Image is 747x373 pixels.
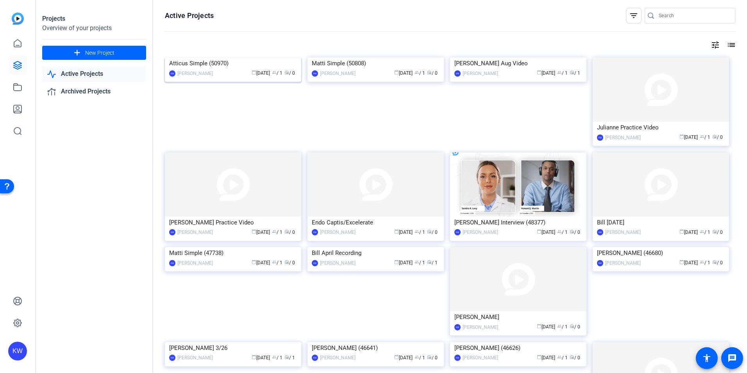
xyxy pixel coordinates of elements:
[312,217,440,228] div: Endo Captis/Excelerate
[597,217,725,228] div: Bill [DATE]
[415,230,425,235] span: / 1
[605,134,641,142] div: [PERSON_NAME]
[570,324,580,330] span: / 0
[605,228,641,236] div: [PERSON_NAME]
[700,260,704,264] span: group
[272,229,277,234] span: group
[679,229,684,234] span: calendar_today
[169,355,175,361] div: KW
[320,259,356,267] div: [PERSON_NAME]
[72,48,82,58] mat-icon: add
[312,247,440,259] div: Bill April Recording
[252,260,256,264] span: calendar_today
[557,229,562,234] span: group
[415,70,419,75] span: group
[284,229,289,234] span: radio
[679,134,698,140] span: [DATE]
[700,230,710,235] span: / 1
[85,49,114,57] span: New Project
[537,70,541,75] span: calendar_today
[427,260,432,264] span: radio
[177,228,213,236] div: [PERSON_NAME]
[557,70,568,76] span: / 1
[557,355,562,359] span: group
[427,355,432,359] span: radio
[42,84,146,100] a: Archived Projects
[415,355,419,359] span: group
[570,229,574,234] span: radio
[252,70,256,75] span: calendar_today
[454,229,461,235] div: KW
[394,70,413,76] span: [DATE]
[726,40,735,50] mat-icon: list
[169,217,297,228] div: [PERSON_NAME] Practice Video
[427,70,438,76] span: / 0
[415,260,425,265] span: / 1
[284,260,289,264] span: radio
[394,260,399,264] span: calendar_today
[597,122,725,133] div: Julianne Practice Video
[42,66,146,82] a: Active Projects
[702,353,711,363] mat-icon: accessibility
[557,70,562,75] span: group
[272,230,282,235] span: / 1
[454,324,461,330] div: KW
[570,355,574,359] span: radio
[427,230,438,235] span: / 0
[252,230,270,235] span: [DATE]
[427,355,438,360] span: / 0
[537,355,555,360] span: [DATE]
[679,230,698,235] span: [DATE]
[284,70,295,76] span: / 0
[312,70,318,77] div: KW
[427,229,432,234] span: radio
[537,324,555,330] span: [DATE]
[394,70,399,75] span: calendar_today
[394,230,413,235] span: [DATE]
[712,230,723,235] span: / 0
[700,229,704,234] span: group
[169,260,175,266] div: KW
[427,70,432,75] span: radio
[454,311,582,323] div: [PERSON_NAME]
[454,342,582,354] div: [PERSON_NAME] (46626)
[165,11,214,20] h1: Active Projects
[415,229,419,234] span: group
[700,134,710,140] span: / 1
[597,260,603,266] div: KW
[700,134,704,139] span: group
[8,342,27,360] div: KW
[537,324,541,328] span: calendar_today
[272,260,282,265] span: / 1
[169,247,297,259] div: Matti Simple (47738)
[712,260,723,265] span: / 0
[570,70,574,75] span: radio
[252,70,270,76] span: [DATE]
[537,230,555,235] span: [DATE]
[679,260,684,264] span: calendar_today
[570,70,580,76] span: / 1
[537,70,555,76] span: [DATE]
[177,70,213,77] div: [PERSON_NAME]
[284,70,289,75] span: radio
[557,355,568,360] span: / 1
[312,355,318,361] div: KW
[454,217,582,228] div: [PERSON_NAME] Interview (48377)
[659,11,729,20] input: Search
[679,134,684,139] span: calendar_today
[727,353,737,363] mat-icon: message
[284,355,295,360] span: / 1
[252,260,270,265] span: [DATE]
[557,230,568,235] span: / 1
[712,229,717,234] span: radio
[169,70,175,77] div: KW
[394,260,413,265] span: [DATE]
[320,228,356,236] div: [PERSON_NAME]
[272,70,282,76] span: / 1
[252,229,256,234] span: calendar_today
[312,260,318,266] div: KW
[169,229,175,235] div: KW
[537,229,541,234] span: calendar_today
[712,134,723,140] span: / 0
[597,229,603,235] div: KW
